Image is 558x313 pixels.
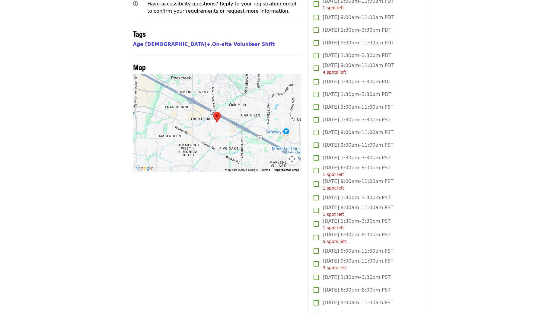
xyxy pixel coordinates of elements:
span: 1 spot left [323,212,344,217]
span: [DATE] 1:30pm–3:30pm PST [323,154,391,161]
span: [DATE] 6:00pm–8:00pm PST [323,164,391,178]
span: [DATE] 1:30pm–3:30pm PST [323,116,391,123]
span: [DATE] 9:00am–11:00am PST [323,129,394,136]
span: Map data ©2025 Google [225,168,258,171]
a: Open this area in Google Maps (opens a new window) [135,164,155,172]
i: question-circle icon [133,1,138,7]
span: Map [133,62,146,72]
span: [DATE] 9:00am–11:00am PST [323,104,394,111]
a: Report a map error [274,168,299,171]
span: [DATE] 9:00am–11:00am PDT [323,39,394,46]
span: 4 spots left [323,70,346,75]
span: [DATE] 9:00am–11:00am PST [323,142,394,149]
a: Terms (opens in new tab) [261,168,270,171]
button: Map camera controls [286,153,298,165]
span: 3 spots left [323,265,346,270]
span: [DATE] 9:00am–11:00am PST [323,299,394,306]
span: 1 spot left [323,186,344,190]
span: [DATE] 1:30pm–3:30pm PDT [323,27,391,34]
span: Have accessibility questions? Reply to your registration email to confirm your requirements or re... [147,1,296,14]
span: Tags [133,28,146,39]
span: [DATE] 6:00pm–8:00pm PST [323,286,391,294]
span: 1 spot left [323,172,344,177]
img: Google [135,164,155,172]
span: [DATE] 1:30pm–3:30pm PDT [323,91,391,98]
span: [DATE] 1:30pm–3:30pm PDT [323,52,391,59]
span: [DATE] 9:00am–11:00am PST [323,248,394,255]
a: On-site Volunteer Shift [212,41,275,47]
span: [DATE] 9:00am–11:00am PDT [323,14,394,21]
span: 1 spot left [323,5,344,10]
span: [DATE] 1:30pm–3:30pm PST [323,274,391,281]
span: 5 spots left [323,239,346,244]
span: [DATE] 6:00pm–8:00pm PST [323,231,391,245]
span: [DATE] 9:00am–11:00am PST [323,257,394,271]
span: [DATE] 1:30pm–3:30pm PDT [323,78,391,85]
span: , [133,41,212,47]
span: [DATE] 9:00am–11:00am PST [323,178,394,191]
span: 1 spot left [323,225,344,230]
span: [DATE] 9:00am–11:00am PST [323,204,394,218]
span: [DATE] 1:30pm–3:30pm PST [323,218,391,231]
span: [DATE] 1:30pm–3:30pm PST [323,194,391,201]
span: [DATE] 9:00am–11:00am PDT [323,62,394,75]
a: Age [DEMOGRAPHIC_DATA]+ [133,41,211,47]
